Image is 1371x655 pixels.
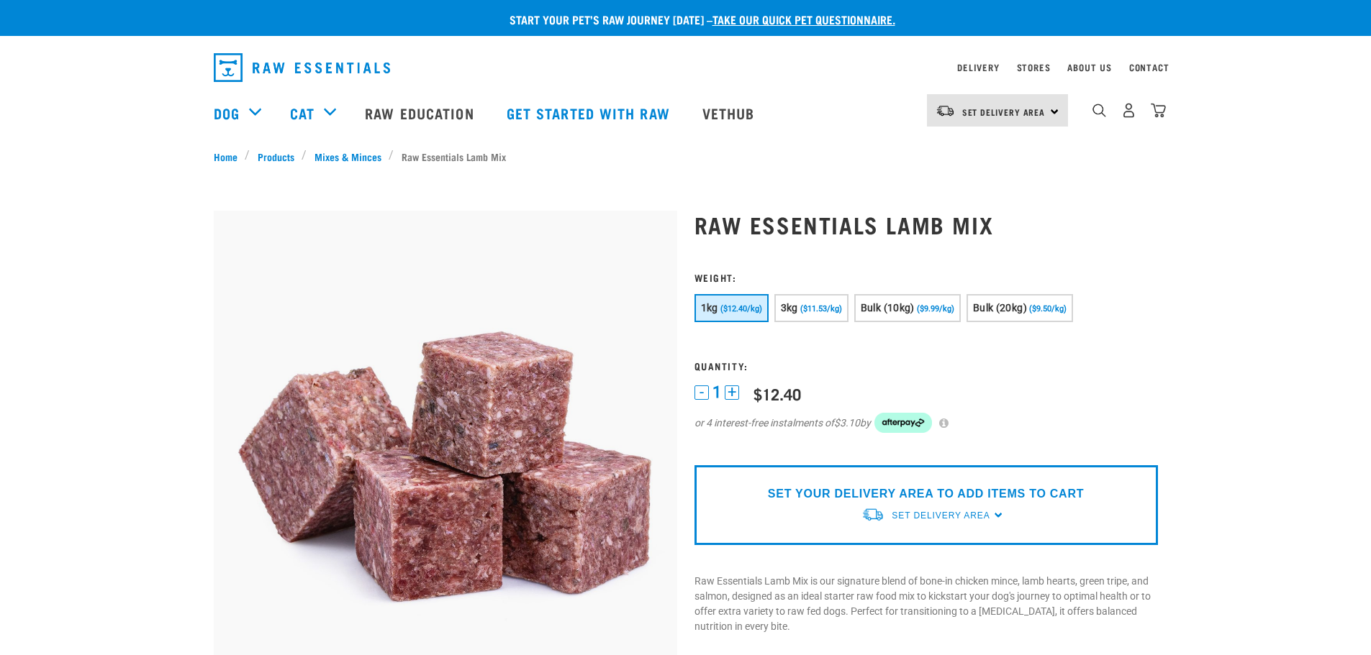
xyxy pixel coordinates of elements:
span: Bulk (20kg) [973,302,1027,313]
button: 3kg ($11.53/kg) [774,294,849,322]
span: ($9.50/kg) [1029,304,1067,313]
img: Afterpay [874,413,932,433]
p: SET YOUR DELIVERY AREA TO ADD ITEMS TO CART [768,485,1084,503]
span: ($12.40/kg) [720,304,762,313]
a: About Us [1067,65,1111,70]
a: Home [214,149,245,164]
p: Raw Essentials Lamb Mix is our signature blend of bone-in chicken mince, lamb hearts, green tripe... [694,574,1158,634]
span: 1kg [701,302,718,313]
button: + [725,385,739,400]
span: Bulk (10kg) [861,302,915,313]
h3: Weight: [694,272,1158,283]
img: home-icon@2x.png [1151,103,1166,118]
a: Delivery [957,65,999,70]
a: Cat [290,102,315,124]
nav: breadcrumbs [214,149,1158,164]
img: van-moving.png [861,507,884,522]
div: $12.40 [754,385,801,403]
span: Set Delivery Area [962,109,1046,114]
a: Mixes & Minces [307,149,389,164]
a: Vethub [688,84,773,142]
a: Products [250,149,302,164]
button: Bulk (20kg) ($9.50/kg) [967,294,1073,322]
span: $3.10 [834,416,860,431]
span: ($11.53/kg) [800,304,842,313]
span: 3kg [781,302,798,313]
h3: Quantity: [694,360,1158,371]
img: van-moving.png [936,104,955,117]
div: or 4 interest-free instalments of by [694,413,1158,433]
img: home-icon-1@2x.png [1092,104,1106,117]
h1: Raw Essentials Lamb Mix [694,211,1158,237]
a: Get started with Raw [492,84,688,142]
a: Stores [1017,65,1051,70]
nav: dropdown navigation [202,47,1169,88]
button: 1kg ($12.40/kg) [694,294,769,322]
a: take our quick pet questionnaire. [712,16,895,22]
span: 1 [712,385,721,400]
button: - [694,385,709,400]
a: Dog [214,102,240,124]
a: Contact [1129,65,1169,70]
span: ($9.99/kg) [917,304,954,313]
img: Raw Essentials Logo [214,53,390,82]
a: Raw Education [350,84,492,142]
span: Set Delivery Area [892,510,990,521]
img: user.png [1121,103,1136,118]
button: Bulk (10kg) ($9.99/kg) [854,294,961,322]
